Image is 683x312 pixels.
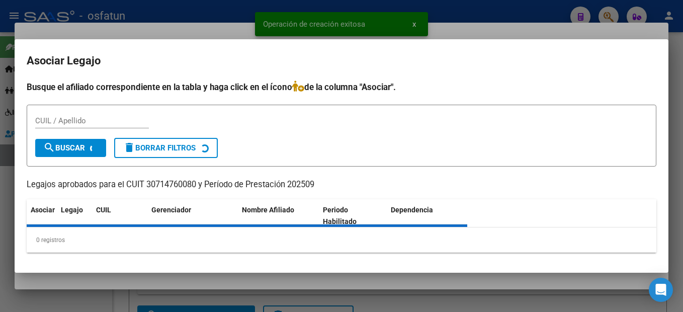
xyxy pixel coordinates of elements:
[387,199,468,232] datatable-header-cell: Dependencia
[27,179,656,191] p: Legajos aprobados para el CUIT 30714760080 y Período de Prestación 202509
[27,227,656,253] div: 0 registros
[238,199,319,232] datatable-header-cell: Nombre Afiliado
[61,206,83,214] span: Legajo
[123,141,135,153] mat-icon: delete
[57,199,92,232] datatable-header-cell: Legajo
[391,206,433,214] span: Dependencia
[323,206,357,225] span: Periodo Habilitado
[123,143,196,152] span: Borrar Filtros
[114,138,218,158] button: Borrar Filtros
[31,206,55,214] span: Asociar
[27,199,57,232] datatable-header-cell: Asociar
[27,81,656,94] h4: Busque el afiliado correspondiente en la tabla y haga click en el ícono de la columna "Asociar".
[319,199,387,232] datatable-header-cell: Periodo Habilitado
[147,199,238,232] datatable-header-cell: Gerenciador
[27,51,656,70] h2: Asociar Legajo
[43,143,85,152] span: Buscar
[96,206,111,214] span: CUIL
[35,139,106,157] button: Buscar
[151,206,191,214] span: Gerenciador
[43,141,55,153] mat-icon: search
[649,278,673,302] div: Open Intercom Messenger
[92,199,147,232] datatable-header-cell: CUIL
[242,206,294,214] span: Nombre Afiliado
